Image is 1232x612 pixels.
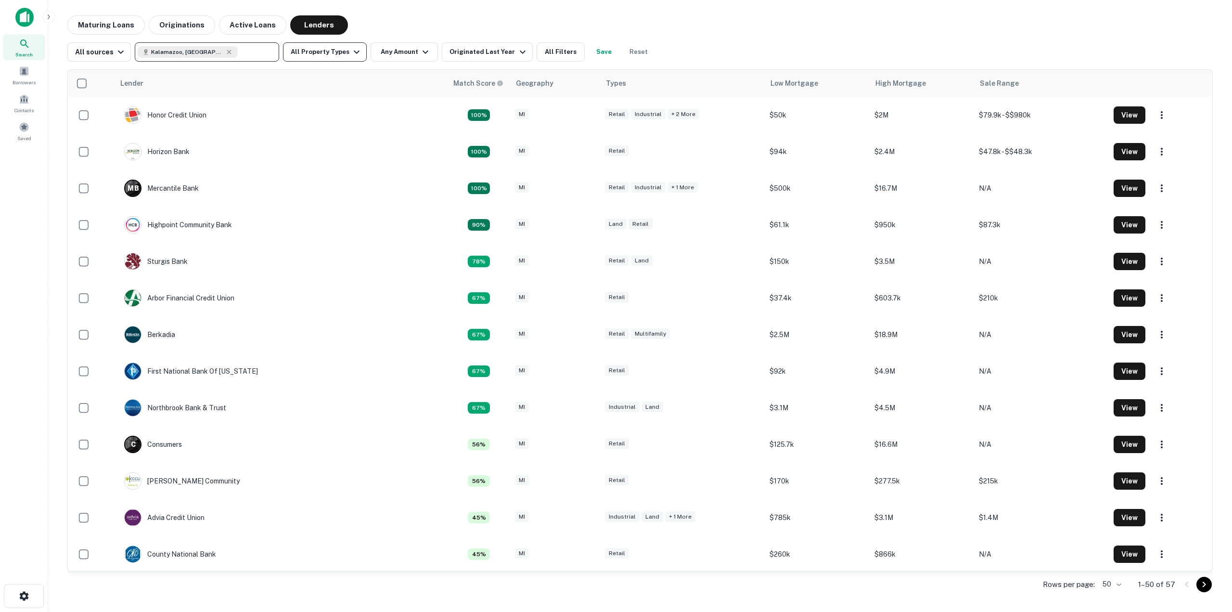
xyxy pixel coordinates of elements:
td: N/A [974,170,1109,207]
div: Retail [605,109,629,120]
div: Berkadia [124,326,175,343]
div: Advia Credit Union [124,509,205,526]
div: [PERSON_NAME] Community [124,472,240,490]
td: $1.4M [974,499,1109,536]
div: MI [515,145,529,156]
div: Land [631,255,653,266]
div: + 1 more [667,182,698,193]
div: Retail [605,438,629,449]
td: $125.7k [765,426,870,463]
td: N/A [974,536,1109,573]
td: $603.7k [870,280,975,316]
td: N/A [974,426,1109,463]
div: Retail [605,292,629,303]
div: Industrial [605,402,640,413]
div: MI [515,182,529,193]
div: Capitalize uses an advanced AI algorithm to match your search with the best lender. The match sco... [468,512,490,523]
td: N/A [974,353,1109,390]
h6: Match Score [453,78,501,89]
td: $3.1M [870,499,975,536]
div: MI [515,511,529,522]
div: Multifamily [631,328,670,339]
div: Sale Range [980,78,1019,89]
td: $3.5M [870,243,975,280]
button: View [1114,436,1145,453]
div: Arbor Financial Credit Union [124,289,234,307]
div: Land [642,402,663,413]
th: Lender [115,70,448,97]
div: Land [642,511,663,522]
td: $50k [765,97,870,133]
td: $3.1M [765,390,870,426]
div: Retail [629,219,653,230]
div: MI [515,255,529,266]
button: Lenders [290,15,348,35]
img: picture [125,107,141,123]
button: View [1114,399,1145,417]
a: Search [3,34,45,60]
div: 50 [1099,577,1123,591]
button: View [1114,472,1145,490]
span: Borrowers [13,78,36,86]
div: Highpoint Community Bank [124,216,232,234]
img: picture [125,290,141,306]
button: View [1114,143,1145,160]
button: All Filters [537,42,585,62]
div: Originated Last Year [449,46,528,58]
span: Kalamazoo, [GEOGRAPHIC_DATA], [GEOGRAPHIC_DATA] [151,48,223,56]
div: MI [515,328,529,339]
img: capitalize-icon.png [15,8,34,27]
div: MI [515,219,529,230]
iframe: Chat Widget [1184,535,1232,581]
div: Capitalize uses an advanced AI algorithm to match your search with the best lender. The match sco... [468,475,490,487]
th: Geography [510,70,600,97]
div: Consumers [124,436,182,453]
p: 1–50 of 57 [1138,579,1175,590]
div: High Mortgage [875,78,926,89]
div: Retail [605,328,629,339]
div: Retail [605,145,629,156]
td: $94k [765,133,870,170]
button: Reset [623,42,654,62]
img: picture [125,143,141,160]
td: $87.3k [974,207,1109,243]
div: MI [515,475,529,486]
div: County National Bank [124,546,216,563]
div: Geography [516,78,553,89]
th: High Mortgage [870,70,975,97]
button: Originated Last Year [442,42,532,62]
button: View [1114,289,1145,307]
td: $92k [765,353,870,390]
td: $2.5M [765,316,870,353]
img: picture [125,326,141,343]
div: Horizon Bank [124,143,190,160]
p: M B [128,183,139,194]
div: Low Mortgage [770,78,818,89]
td: $47.8k - $$48.3k [974,133,1109,170]
div: Capitalize uses an advanced AI algorithm to match your search with the best lender. The match sco... [468,292,490,304]
td: $866k [870,536,975,573]
div: Northbrook Bank & Trust [124,399,226,417]
td: $170k [765,463,870,499]
button: Go to next page [1196,577,1212,592]
img: picture [125,509,141,526]
button: View [1114,363,1145,380]
button: All Property Types [283,42,367,62]
td: $260k [765,536,870,573]
div: Industrial [631,182,666,193]
div: MI [515,292,529,303]
div: Retail [605,548,629,559]
img: picture [125,217,141,233]
button: View [1114,253,1145,270]
td: N/A [974,390,1109,426]
div: Capitalize uses an advanced AI algorithm to match your search with the best lender. The match sco... [468,548,490,560]
div: Capitalize uses an advanced AI algorithm to match your search with the best lender. The match sco... [453,78,503,89]
button: Active Loans [219,15,286,35]
a: Saved [3,118,45,144]
div: Capitalize uses an advanced AI algorithm to match your search with the best lender. The match sco... [468,402,490,414]
img: picture [125,546,141,562]
a: Contacts [3,90,45,116]
td: $950k [870,207,975,243]
div: Borrowers [3,62,45,88]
